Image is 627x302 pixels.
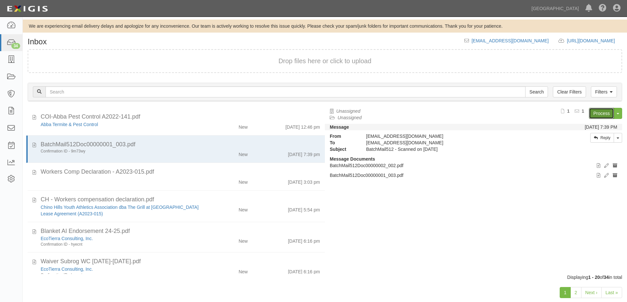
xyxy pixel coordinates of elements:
a: [URL][DOMAIN_NAME] [567,38,622,43]
div: 34 [11,43,20,49]
i: Edit document [604,173,609,178]
button: Drop files here or click to upload [278,56,371,66]
div: Abba Termite & Pest Control [41,121,200,128]
div: BatchMail512Doc00000001_003.pdf [41,140,320,149]
a: Clear Filters [553,86,586,97]
div: Waiver Subrog WC 2025-2026.pdf [41,257,320,266]
div: New [239,266,248,275]
div: COI-Abba Pest Control A2022-141.pdf [41,113,320,121]
a: Unassigned [338,115,362,120]
div: [DATE] 12:46 pm [286,121,320,130]
a: Last » [601,287,622,298]
div: Chino Hills Youth Athletics Association dba The Grill at Community Park [41,204,200,210]
a: 2 [570,287,581,298]
a: [EMAIL_ADDRESS][DOMAIN_NAME] [472,38,549,43]
a: [GEOGRAPHIC_DATA] [528,2,582,15]
div: CH - Workers compensation declaration.pdf [41,195,320,204]
strong: Subject [325,146,361,152]
div: EcoTierra Consulting, Inc. [41,266,200,272]
div: Confirmation ID - 9m73wy [41,149,200,154]
p: BatchMail512Doc00000002_002.pdf [330,162,617,169]
div: BatchMail512 - Scanned on 08/15/25 [361,146,543,152]
a: Chino Hills Youth Athletics Association dba The Grill at [GEOGRAPHIC_DATA] [41,205,199,210]
div: Blanket AI Endorsement 24-25.pdf [41,227,320,236]
div: [EMAIL_ADDRESS][DOMAIN_NAME] [361,133,543,139]
i: Archive document [613,164,617,168]
a: EcoTierra Consulting, Inc. [41,236,93,241]
img: logo-5460c22ac91f19d4615b14bd174203de0afe785f0fc80cf4dbbc73dc1793850b.png [5,3,50,15]
div: [DATE] 7:39 pm [288,149,320,158]
div: Confirmation ID - hyecnt [41,272,200,278]
i: View [597,173,600,178]
p: BatchMail512Doc00000001_003.pdf [330,172,617,179]
div: Displaying of in total [23,274,627,280]
div: Workers Comp Declaration - A2023-015.pdf [41,168,320,176]
div: New [239,176,248,185]
input: Search [46,86,526,97]
b: 34 [604,275,609,280]
div: We are experiencing email delivery delays and apologize for any inconvenience. Our team is active... [23,23,627,29]
b: 1 [567,108,570,114]
strong: To [325,139,361,146]
div: New [239,235,248,244]
a: Next › [581,287,602,298]
a: Reply [590,133,614,143]
strong: Message Documents [330,156,375,162]
div: [DATE] 5:54 pm [288,204,320,213]
div: [DATE] 6:16 pm [288,235,320,244]
div: New [239,204,248,213]
div: [DATE] 3:03 pm [288,176,320,185]
b: 1 - 20 [588,275,600,280]
a: Unassigned [336,108,360,114]
div: [DATE] 7:39 PM [585,124,617,130]
div: New [239,149,248,158]
div: New [239,121,248,130]
i: Help Center - Complianz [599,5,607,12]
a: Abba Termite & Pest Control [41,122,98,127]
a: Filters [591,86,617,97]
div: inbox@chinohills.complianz.com [361,139,543,146]
a: 1 [560,287,571,298]
div: [DATE] 6:16 pm [288,266,320,275]
div: Confirmation ID - hyecnt [41,242,200,247]
strong: Message [330,124,349,130]
h1: Inbox [28,37,47,46]
a: Lease Agreement (A2023-015) [41,211,103,216]
strong: From [325,133,361,139]
div: EcoTierra Consulting, Inc. [41,235,200,242]
b: 1 [582,108,584,114]
a: Process [589,108,614,119]
i: Edit document [604,164,609,168]
input: Search [525,86,548,97]
i: View [597,164,600,168]
div: Lease Agreement (A2023-015) [41,210,200,217]
a: EcoTierra Consulting, Inc. [41,266,93,272]
i: Archive document [613,173,617,178]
